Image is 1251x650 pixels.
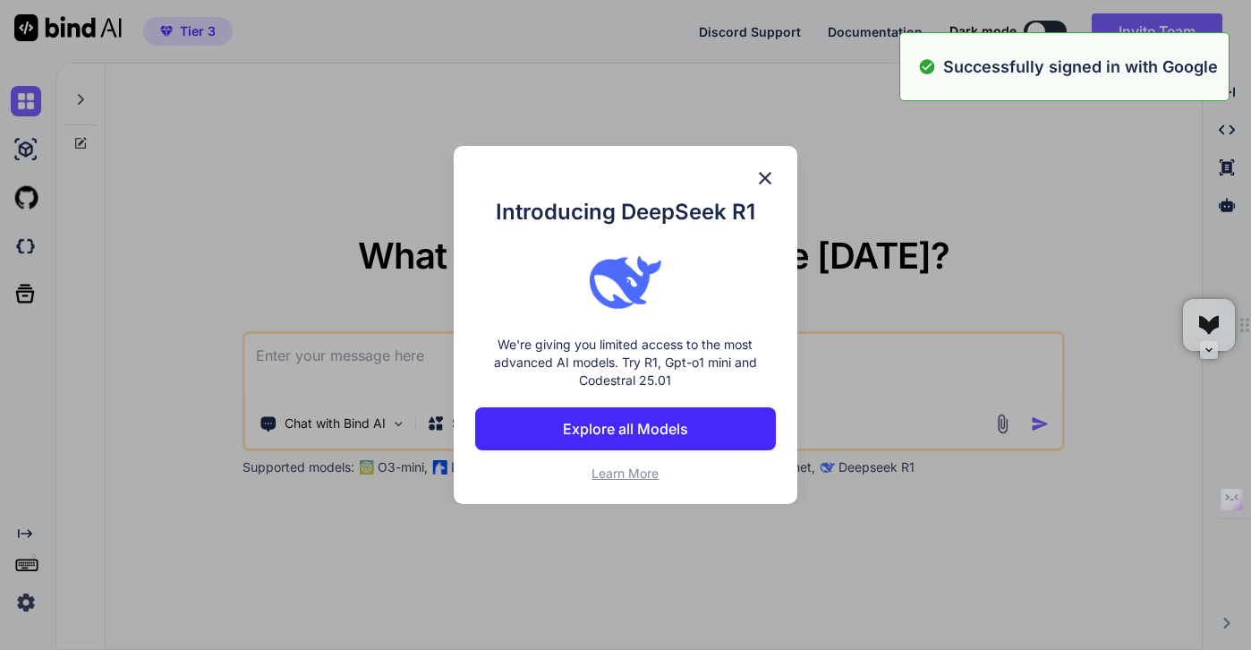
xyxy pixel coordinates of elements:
img: bind logo [590,246,661,318]
p: We're giving you limited access to the most advanced AI models. Try R1, Gpt-o1 mini and Codestral... [475,336,776,389]
img: alert [918,55,936,79]
p: Successfully signed in with Google [943,55,1218,79]
img: close [754,167,776,189]
p: Explore all Models [563,418,688,440]
h1: Introducing DeepSeek R1 [475,196,776,228]
span: Learn More [591,466,659,481]
button: Explore all Models [475,407,776,450]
